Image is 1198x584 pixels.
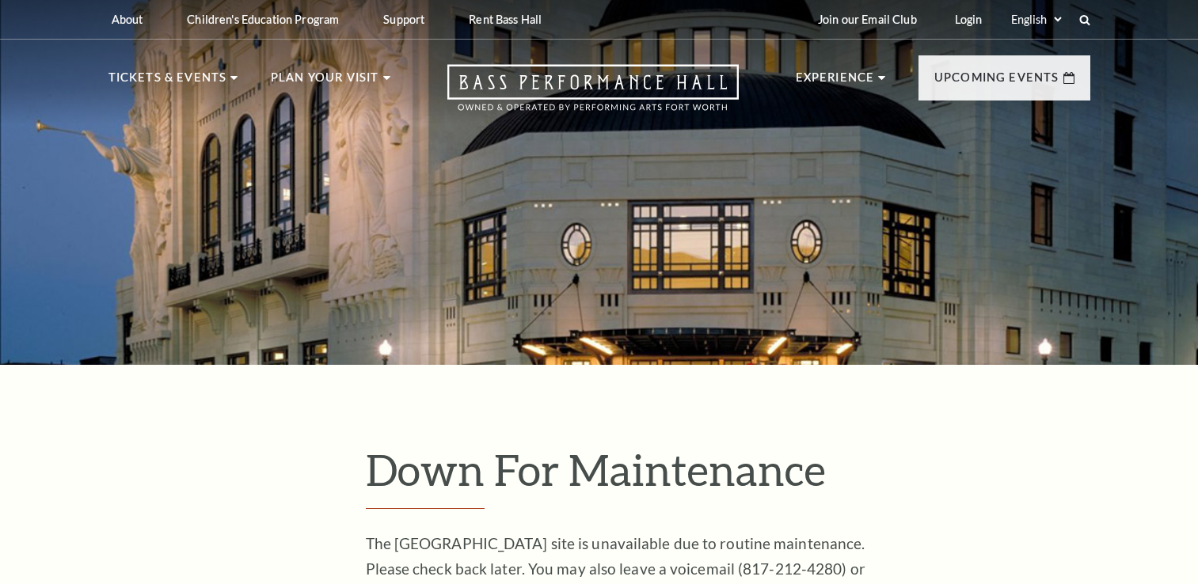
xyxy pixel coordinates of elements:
p: Tickets & Events [108,68,227,97]
h1: Down For Maintenance [366,444,1090,509]
p: Children's Education Program [187,13,339,26]
p: Upcoming Events [934,68,1059,97]
p: Support [383,13,424,26]
p: About [112,13,143,26]
p: Experience [796,68,875,97]
p: Plan Your Visit [271,68,379,97]
p: Rent Bass Hall [469,13,542,26]
select: Select: [1008,12,1064,27]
